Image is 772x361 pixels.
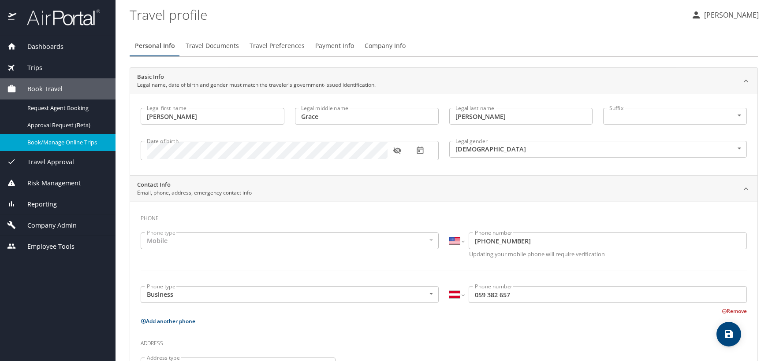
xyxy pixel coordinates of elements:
[250,41,305,52] span: Travel Preferences
[16,157,74,167] span: Travel Approval
[16,199,57,209] span: Reporting
[135,41,175,52] span: Personal Info
[16,242,75,251] span: Employee Tools
[603,108,747,125] div: ​
[16,178,81,188] span: Risk Management
[186,41,239,52] span: Travel Documents
[141,286,439,303] div: Business
[27,104,105,112] span: Request Agent Booking
[130,1,684,28] h1: Travel profile
[701,10,759,20] p: [PERSON_NAME]
[130,94,757,175] div: Basic InfoLegal name, date of birth and gender must match the traveler's government-issued identi...
[716,322,741,346] button: save
[365,41,406,52] span: Company Info
[137,81,376,89] p: Legal name, date of birth and gender must match the traveler's government-issued identification.
[141,334,747,349] h3: Address
[27,121,105,129] span: Approval Request (Beta)
[130,35,758,56] div: Profile
[137,73,376,81] h2: Basic Info
[137,180,252,189] h2: Contact Info
[16,42,63,52] span: Dashboards
[16,221,77,230] span: Company Admin
[130,176,757,202] div: Contact InfoEmail, phone, address, emergency contact info
[8,9,17,26] img: icon-airportal.png
[687,7,762,23] button: [PERSON_NAME]
[27,138,105,147] span: Book/Manage Online Trips
[16,84,63,94] span: Book Travel
[449,141,747,158] div: [DEMOGRAPHIC_DATA]
[141,209,747,224] h3: Phone
[315,41,354,52] span: Payment Info
[469,251,747,257] p: Updating your mobile phone will require verification
[722,307,747,315] button: Remove
[17,9,100,26] img: airportal-logo.png
[16,63,42,73] span: Trips
[141,232,439,249] div: Mobile
[141,317,195,325] button: Add another phone
[137,189,252,197] p: Email, phone, address, emergency contact info
[130,68,757,94] div: Basic InfoLegal name, date of birth and gender must match the traveler's government-issued identi...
